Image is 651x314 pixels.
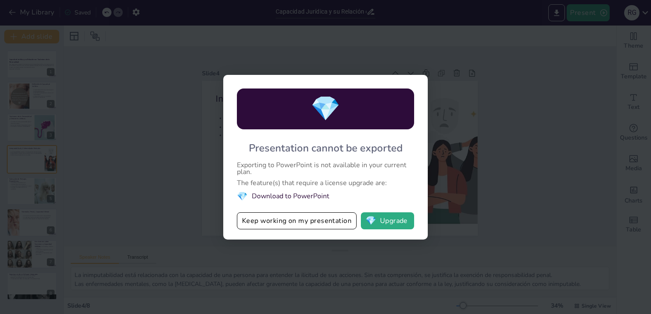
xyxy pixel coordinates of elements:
[237,180,414,186] div: The feature(s) that require a license upgrade are:
[366,217,376,225] span: diamond
[237,212,357,229] button: Keep working on my presentation
[237,191,248,202] span: diamond
[237,191,414,202] li: Download to PowerPoint
[249,141,403,155] div: Presentation cannot be exported
[311,92,340,125] span: diamond
[237,162,414,175] div: Exporting to PowerPoint is not available in your current plan.
[361,212,414,229] button: diamondUpgrade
